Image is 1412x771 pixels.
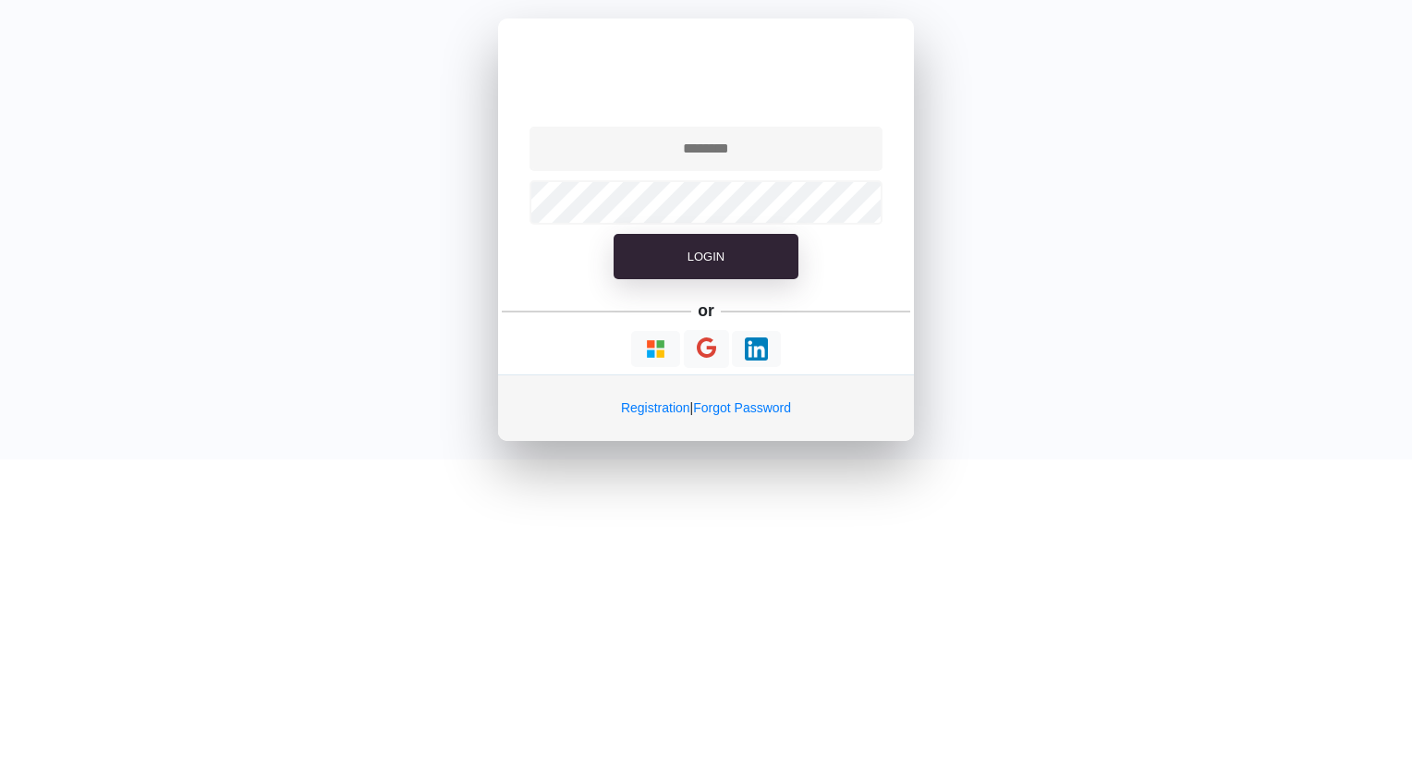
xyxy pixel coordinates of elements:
img: Loading... [745,337,768,361]
img: QPunch [603,37,810,104]
button: Continue With Google [684,330,729,368]
img: Loading... [644,337,667,361]
div: | [498,374,914,441]
a: Forgot Password [693,400,791,415]
span: Login [688,250,724,263]
h5: or [695,298,718,324]
a: Registration [621,400,690,415]
button: Login [614,234,798,280]
button: Continue With Microsoft Azure [631,331,680,367]
button: Continue With LinkedIn [732,331,781,367]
